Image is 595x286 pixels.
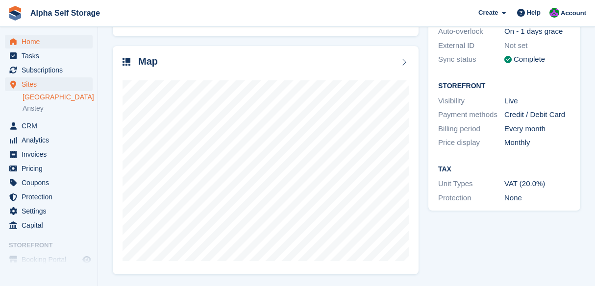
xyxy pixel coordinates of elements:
[5,218,93,232] a: menu
[504,192,570,204] div: None
[438,123,504,135] div: Billing period
[22,147,80,161] span: Invoices
[438,40,504,51] div: External ID
[22,204,80,218] span: Settings
[504,178,570,190] div: VAT (20.0%)
[527,8,541,18] span: Help
[504,109,570,120] div: Credit / Debit Card
[22,77,80,91] span: Sites
[438,95,504,107] div: Visibility
[504,123,570,135] div: Every month
[438,109,504,120] div: Payment methods
[26,5,104,21] a: Alpha Self Storage
[22,49,80,63] span: Tasks
[504,40,570,51] div: Not set
[22,218,80,232] span: Capital
[8,6,23,21] img: stora-icon-8386f47178a22dfd0bd8f6a31ec36ba5ce8667c1dd55bd0f319d3a0aa187defe.svg
[5,63,93,77] a: menu
[5,162,93,175] a: menu
[5,253,93,266] a: menu
[22,162,80,175] span: Pricing
[23,93,93,102] a: [GEOGRAPHIC_DATA]
[514,54,545,65] div: Complete
[438,192,504,204] div: Protection
[81,254,93,265] a: Preview store
[438,137,504,148] div: Price display
[504,95,570,107] div: Live
[5,119,93,133] a: menu
[5,190,93,204] a: menu
[22,190,80,204] span: Protection
[5,133,93,147] a: menu
[5,147,93,161] a: menu
[561,8,586,18] span: Account
[438,82,570,90] h2: Storefront
[438,26,504,37] div: Auto-overlock
[5,176,93,190] a: menu
[23,104,93,113] a: Anstey
[138,56,158,67] h2: Map
[22,176,80,190] span: Coupons
[504,137,570,148] div: Monthly
[5,204,93,218] a: menu
[5,77,93,91] a: menu
[478,8,498,18] span: Create
[438,54,504,65] div: Sync status
[549,8,559,18] img: James Bambury
[504,26,570,37] div: On - 1 days grace
[22,133,80,147] span: Analytics
[438,166,570,173] h2: Tax
[22,119,80,133] span: CRM
[22,63,80,77] span: Subscriptions
[5,49,93,63] a: menu
[22,35,80,48] span: Home
[113,46,419,275] a: Map
[5,35,93,48] a: menu
[22,253,80,266] span: Booking Portal
[438,178,504,190] div: Unit Types
[9,240,98,250] span: Storefront
[123,58,130,66] img: map-icn-33ee37083ee616e46c38cad1a60f524a97daa1e2b2c8c0bc3eb3415660979fc1.svg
